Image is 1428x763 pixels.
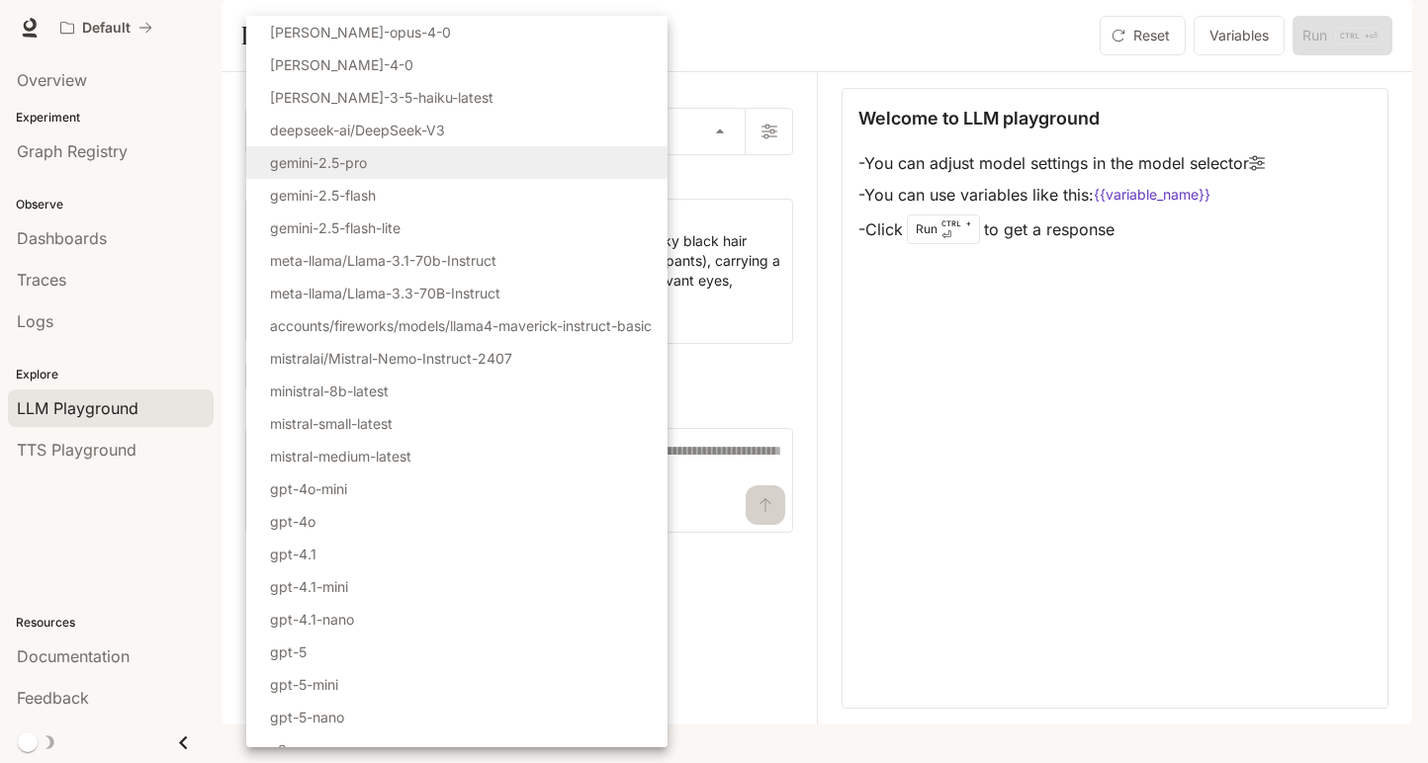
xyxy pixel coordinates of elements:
p: [PERSON_NAME]-3-5-haiku-latest [270,87,493,108]
p: gpt-5-mini [270,674,338,695]
p: gpt-4o-mini [270,478,347,499]
p: gemini-2.5-pro [270,152,367,173]
p: meta-llama/Llama-3.3-70B-Instruct [270,283,500,303]
p: gpt-4o [270,511,315,532]
p: gpt-4.1 [270,544,316,564]
p: [PERSON_NAME]-4-0 [270,54,413,75]
p: gpt-4.1-nano [270,609,354,630]
p: deepseek-ai/DeepSeek-V3 [270,120,445,140]
p: gpt-5 [270,641,307,662]
p: mistralai/Mistral-Nemo-Instruct-2407 [270,348,512,369]
p: accounts/fireworks/models/llama4-maverick-instruct-basic [270,315,652,336]
p: gpt-4.1-mini [270,576,348,597]
p: mistral-small-latest [270,413,393,434]
p: gpt-5-nano [270,707,344,727]
p: gemini-2.5-flash [270,185,376,206]
p: o3 [270,739,287,760]
p: gemini-2.5-flash-lite [270,217,401,238]
p: meta-llama/Llama-3.1-70b-Instruct [270,250,496,271]
p: mistral-medium-latest [270,446,411,466]
p: [PERSON_NAME]-opus-4-0 [270,22,451,42]
p: ministral-8b-latest [270,381,389,401]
